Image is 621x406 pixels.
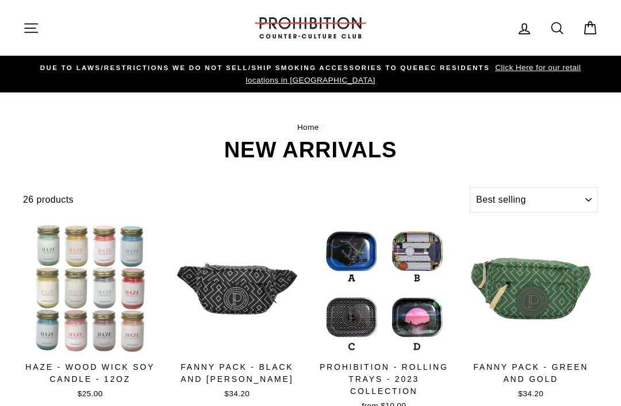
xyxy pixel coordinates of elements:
div: PROHIBITION - ROLLING TRAYS - 2023 COLLECTION [317,361,451,397]
span: DUE TO LAWS/restrictions WE DO NOT SELL/SHIP SMOKING ACCESSORIES to qUEBEC RESIDENTS [40,64,490,71]
span: / [321,123,324,132]
a: Haze - Wood Wick Soy Candle - 12oz$25.00 [23,221,158,403]
div: $34.20 [464,388,599,400]
div: FANNY PACK - GREEN AND GOLD [464,361,599,385]
h1: NEW ARRIVALS [23,139,598,161]
div: Haze - Wood Wick Soy Candle - 12oz [23,361,158,385]
img: PROHIBITION COUNTER-CULTURE CLUB [253,17,368,38]
div: FANNY PACK - BLACK AND [PERSON_NAME] [170,361,305,385]
a: FANNY PACK - GREEN AND GOLD$34.20 [464,221,599,403]
a: FANNY PACK - BLACK AND [PERSON_NAME]$34.20 [170,221,305,403]
div: $34.20 [170,388,305,400]
div: 26 products [23,192,466,207]
span: Click Here for our retail locations in [GEOGRAPHIC_DATA] [246,63,581,84]
a: Home [297,123,319,132]
nav: breadcrumbs [23,121,598,134]
a: DUE TO LAWS/restrictions WE DO NOT SELL/SHIP SMOKING ACCESSORIES to qUEBEC RESIDENTS Click Here f... [26,61,595,87]
div: $25.00 [23,388,158,400]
